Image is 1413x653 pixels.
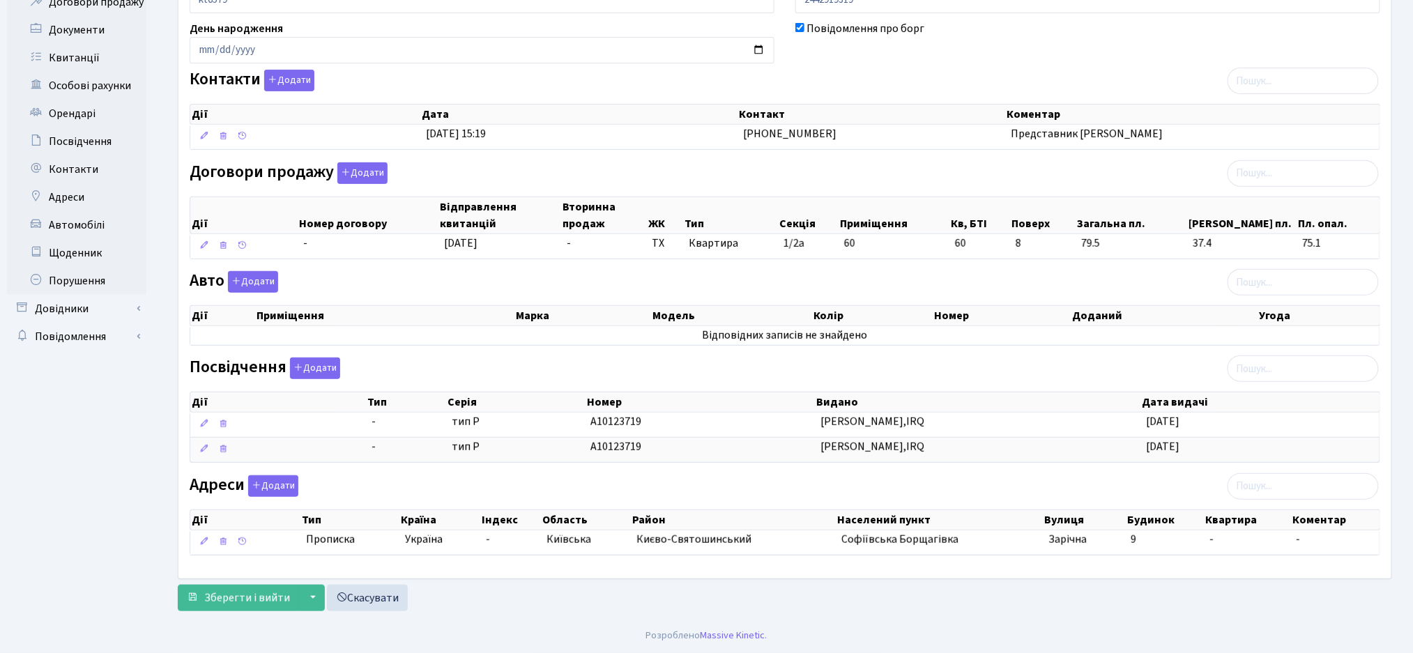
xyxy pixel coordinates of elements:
[190,306,255,325] th: Дії
[567,236,571,251] span: -
[591,439,642,454] span: A10123719
[7,211,146,239] a: Автомобілі
[1297,532,1301,547] span: -
[7,239,146,267] a: Щоденник
[784,236,804,251] span: 1/2а
[7,183,146,211] a: Адреси
[228,271,278,293] button: Авто
[1297,197,1380,233] th: Пл. опал.
[1006,105,1380,124] th: Коментар
[190,105,420,124] th: Дії
[547,532,591,547] span: Київська
[1228,473,1379,500] input: Пошук...
[255,306,514,325] th: Приміщення
[1228,269,1379,295] input: Пошук...
[190,358,340,379] label: Посвідчення
[646,628,767,643] div: Розроблено .
[190,197,298,233] th: Дії
[334,160,388,184] a: Додати
[820,439,924,454] span: [PERSON_NAME],IRQ
[452,414,480,429] span: тип P
[337,162,388,184] button: Договори продажу
[632,510,837,530] th: Район
[420,105,738,124] th: Дата
[204,590,290,606] span: Зберегти і вийти
[1016,236,1070,252] span: 8
[7,267,146,295] a: Порушення
[738,105,1006,124] th: Контакт
[7,72,146,100] a: Особові рахунки
[743,126,837,141] span: [PHONE_NUMBER]
[647,197,684,233] th: ЖК
[1258,306,1380,325] th: Угода
[514,306,650,325] th: Марка
[7,295,146,323] a: Довідники
[372,439,441,455] span: -
[190,510,300,530] th: Дії
[1141,392,1380,412] th: Дата видачі
[844,236,855,251] span: 60
[261,68,314,92] a: Додати
[224,269,278,293] a: Додати
[1146,439,1179,454] span: [DATE]
[807,20,924,37] label: Повідомлення про борг
[820,414,924,429] span: [PERSON_NAME],IRQ
[7,155,146,183] a: Контакти
[541,510,631,530] th: Область
[1205,510,1291,530] th: Квартира
[1071,306,1258,325] th: Доданий
[1011,197,1076,233] th: Поверх
[684,197,779,233] th: Тип
[839,197,949,233] th: Приміщення
[327,585,408,611] a: Скасувати
[486,532,490,547] span: -
[1193,236,1291,252] span: 37.4
[841,532,958,547] span: Софіївська Борщагівка
[933,306,1071,325] th: Номер
[190,392,366,412] th: Дії
[1228,355,1379,382] input: Пошук...
[452,439,480,454] span: тип P
[248,475,298,497] button: Адреси
[949,197,1010,233] th: Кв, БТІ
[1011,126,1163,141] span: Представник [PERSON_NAME]
[7,128,146,155] a: Посвідчення
[245,473,298,497] a: Додати
[1228,68,1379,94] input: Пошук...
[812,306,933,325] th: Колір
[190,326,1380,345] td: Відповідних записів не знайдено
[636,532,751,547] span: Києво-Святошинський
[586,392,816,412] th: Номер
[689,236,773,252] span: Квартира
[399,510,480,530] th: Країна
[816,392,1141,412] th: Видано
[287,355,340,380] a: Додати
[778,197,839,233] th: Секція
[1187,197,1297,233] th: [PERSON_NAME] пл.
[298,197,439,233] th: Номер договору
[372,414,441,430] span: -
[190,70,314,91] label: Контакти
[480,510,541,530] th: Індекс
[303,236,307,251] span: -
[1146,414,1179,429] span: [DATE]
[1209,532,1214,547] span: -
[1228,160,1379,187] input: Пошук...
[955,236,1005,252] span: 60
[300,510,399,530] th: Тип
[837,510,1044,530] th: Населений пункт
[1302,236,1374,252] span: 75.1
[7,100,146,128] a: Орендарі
[306,532,355,548] span: Прописка
[1081,236,1182,252] span: 79.5
[1291,510,1380,530] th: Коментар
[444,236,478,251] span: [DATE]
[1048,532,1087,547] span: Зарічна
[701,628,765,643] a: Massive Kinetic
[190,271,278,293] label: Авто
[561,197,647,233] th: Вторинна продаж
[446,392,586,412] th: Серія
[190,20,283,37] label: День народження
[405,532,475,548] span: Україна
[264,70,314,91] button: Контакти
